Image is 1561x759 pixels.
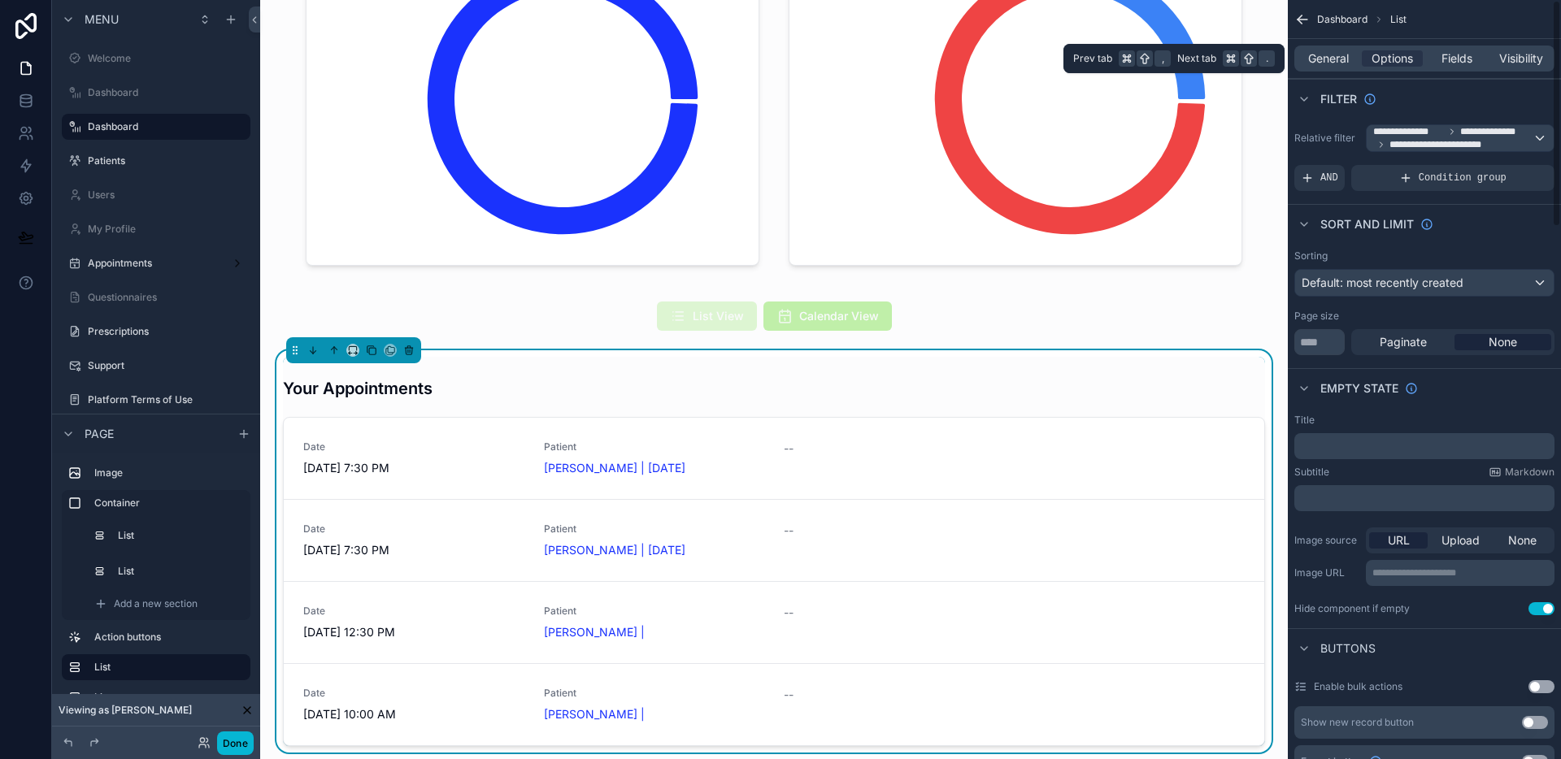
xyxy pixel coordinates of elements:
span: -- [784,605,794,621]
span: Fields [1441,50,1472,67]
label: Image URL [1294,566,1359,579]
a: Markdown [1489,466,1554,479]
label: List [94,691,244,704]
label: Subtitle [1294,466,1329,479]
span: [DATE] 7:30 PM [303,542,524,558]
label: Patients [88,154,247,167]
span: Patient [544,605,765,618]
div: scrollable content [1294,433,1554,459]
span: -- [784,687,794,703]
a: Date[DATE] 7:30 PMPatient[PERSON_NAME] | [DATE]-- [284,499,1264,581]
label: Image source [1294,534,1359,547]
span: Date [303,440,524,453]
label: Appointments [88,257,224,270]
span: Buttons [1320,640,1376,657]
span: URL [1388,532,1410,549]
a: [PERSON_NAME] | [DATE] [544,542,685,558]
a: [PERSON_NAME] | [544,624,645,640]
a: Date[DATE] 12:30 PMPatient[PERSON_NAME] |-- [284,581,1264,663]
a: Users [62,182,250,208]
a: Date[DATE] 10:00 AMPatient[PERSON_NAME] |-- [284,663,1264,745]
label: My Profile [88,223,247,236]
span: None [1489,334,1517,350]
a: Appointments [62,250,250,276]
span: Options [1372,50,1413,67]
span: Dashboard [1317,13,1368,26]
div: scrollable content [1366,560,1554,586]
span: -- [784,523,794,539]
span: Next tab [1177,52,1216,65]
label: Container [94,497,244,510]
span: Patient [544,687,765,700]
label: Action buttons [94,631,244,644]
span: . [1260,52,1273,65]
label: List [94,661,237,674]
label: Dashboard [88,86,247,99]
span: AND [1320,171,1338,184]
span: Condition group [1419,171,1507,184]
button: Done [217,731,254,755]
label: Title [1294,414,1315,427]
span: Date [303,605,524,618]
span: Filter [1320,91,1357,107]
a: [PERSON_NAME] | [DATE] [544,460,685,476]
span: Default: most recently created [1302,275,1463,289]
label: Platform Terms of Use [88,393,247,406]
label: Page size [1294,310,1339,323]
div: scrollable content [1294,485,1554,511]
a: Patients [62,148,250,174]
span: Menu [85,11,119,28]
span: Page [85,426,114,442]
div: scrollable content [52,453,260,726]
a: Date[DATE] 7:30 PMPatient[PERSON_NAME] | [DATE]-- [284,418,1264,499]
span: Prev tab [1073,52,1112,65]
a: My Profile [62,216,250,242]
a: Dashboard [62,80,250,106]
label: Image [94,466,244,479]
span: Viewing as [PERSON_NAME] [59,704,192,717]
span: None [1508,532,1537,549]
span: Sort And Limit [1320,216,1414,232]
span: Markdown [1505,466,1554,479]
label: Welcome [88,52,247,65]
span: Date [303,523,524,536]
h3: Your Appointments [283,376,433,401]
label: Prescriptions [88,325,247,338]
a: Platform Terms of Use [62,387,250,413]
div: Show new record button [1301,716,1414,729]
span: , [1156,52,1169,65]
label: List [118,529,241,542]
label: List [118,565,241,578]
label: Questionnaires [88,291,247,304]
label: Support [88,359,247,372]
span: Empty state [1320,380,1398,397]
div: Hide component if empty [1294,602,1410,615]
a: [PERSON_NAME] | [544,706,645,722]
a: Dashboard [62,114,250,140]
span: Date [303,687,524,700]
label: Users [88,189,247,202]
label: Enable bulk actions [1314,680,1402,693]
span: [DATE] 7:30 PM [303,460,524,476]
span: General [1308,50,1349,67]
label: Relative filter [1294,132,1359,145]
span: Add a new section [114,597,198,610]
a: Prescriptions [62,319,250,345]
label: Sorting [1294,249,1328,262]
label: Dashboard [88,120,241,133]
span: -- [784,440,794,457]
span: [DATE] 10:00 AM [303,706,524,722]
span: Upload [1441,532,1480,549]
a: Questionnaires [62,284,250,310]
button: Default: most recently created [1294,269,1554,297]
span: Paginate [1380,334,1427,350]
span: Patient [544,523,765,536]
span: Patient [544,440,765,453]
span: [DATE] 12:30 PM [303,624,524,640]
span: List [1390,13,1407,26]
span: Visibility [1499,50,1543,67]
